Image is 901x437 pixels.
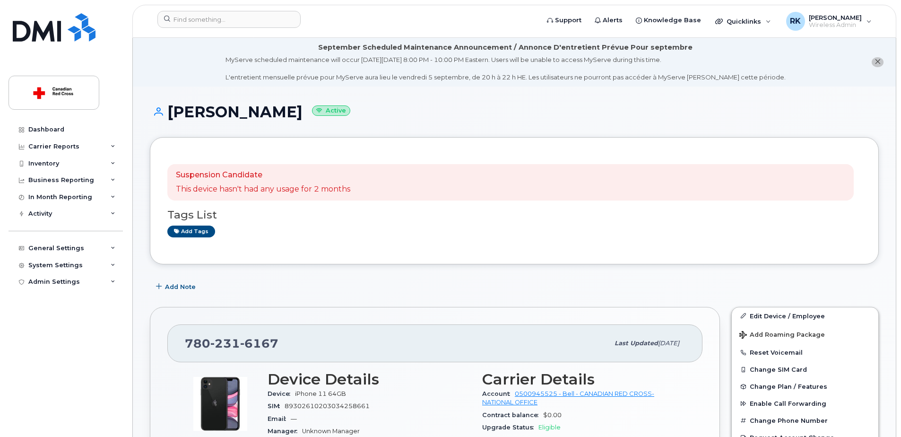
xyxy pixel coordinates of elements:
span: Contract balance [482,411,543,419]
span: Manager [268,428,302,435]
span: Add Roaming Package [739,331,825,340]
a: Edit Device / Employee [732,307,878,324]
span: SIM [268,402,285,410]
button: Change Phone Number [732,412,878,429]
span: iPhone 11 64GB [295,390,346,397]
button: Add Note [150,279,204,296]
span: 89302610203034258661 [285,402,370,410]
span: Change Plan / Features [750,383,827,390]
span: Device [268,390,295,397]
span: — [291,415,297,422]
span: 6167 [240,336,278,350]
h1: [PERSON_NAME] [150,104,879,120]
button: Add Roaming Package [732,324,878,344]
span: Email [268,415,291,422]
h3: Device Details [268,371,471,388]
span: 780 [185,336,278,350]
span: Enable Call Forwarding [750,400,826,407]
small: Active [312,105,350,116]
p: This device hasn't had any usage for 2 months [176,184,350,195]
span: $0.00 [543,411,562,419]
span: Last updated [615,340,658,347]
h3: Tags List [167,209,861,221]
h3: Carrier Details [482,371,685,388]
span: Upgrade Status [482,424,538,431]
p: Suspension Candidate [176,170,350,181]
button: Change Plan / Features [732,378,878,395]
span: Unknown Manager [302,428,360,435]
span: 231 [210,336,240,350]
span: Account [482,390,515,397]
div: MyServe scheduled maintenance will occur [DATE][DATE] 8:00 PM - 10:00 PM Eastern. Users will be u... [225,55,786,82]
span: Eligible [538,424,561,431]
span: [DATE] [658,340,679,347]
a: 0500945525 - Bell - CANADIAN RED CROSS- NATIONAL OFFICE [482,390,654,406]
img: iPhone_11.jpg [192,376,249,432]
a: Add tags [167,226,215,237]
button: Change SIM Card [732,361,878,378]
button: Reset Voicemail [732,344,878,361]
button: Enable Call Forwarding [732,395,878,412]
span: Add Note [165,282,196,291]
button: close notification [872,57,884,67]
div: September Scheduled Maintenance Announcement / Annonce D'entretient Prévue Pour septembre [318,43,693,52]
